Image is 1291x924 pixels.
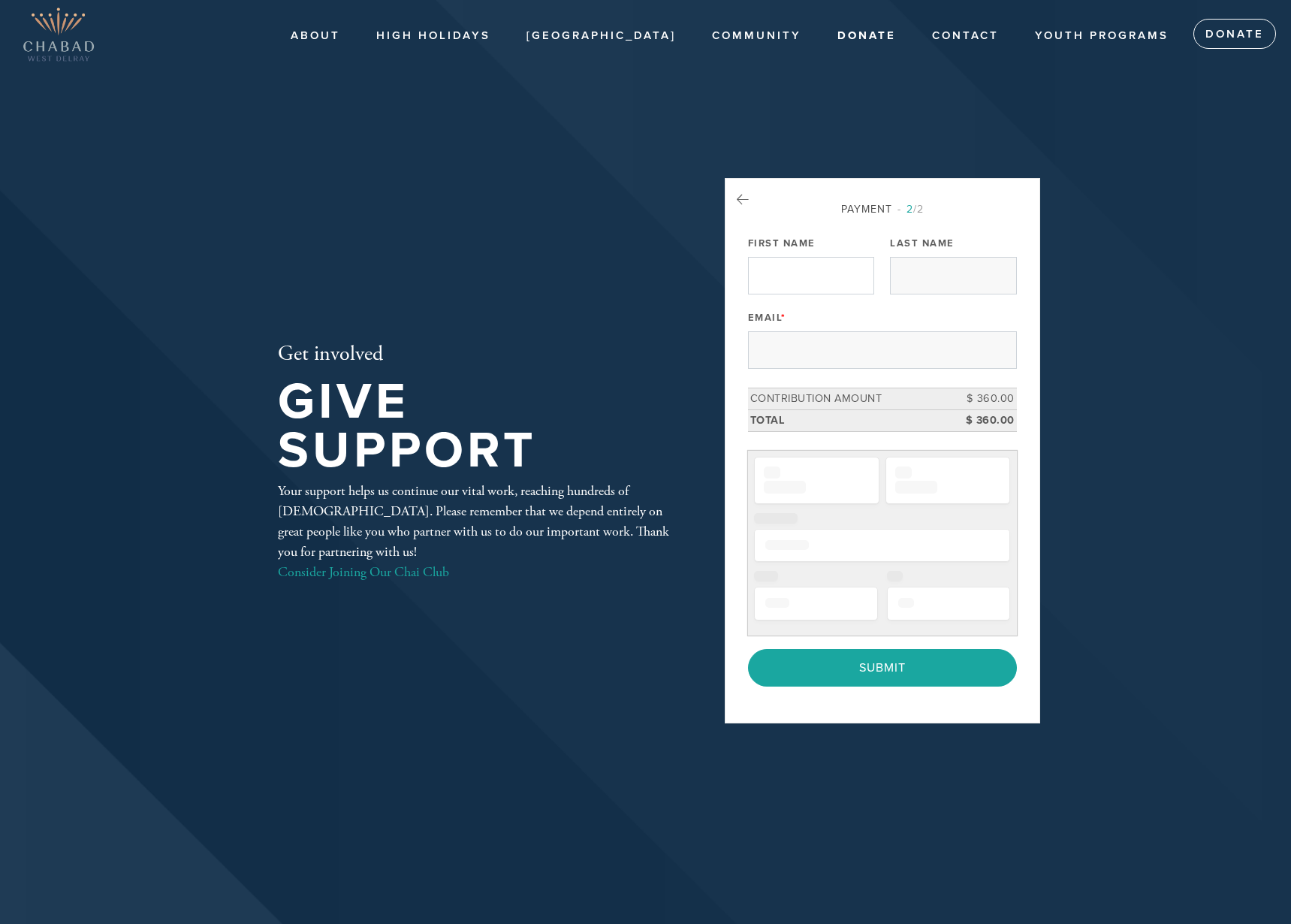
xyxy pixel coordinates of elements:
span: This field is required. [781,312,786,324]
td: $ 360.00 [949,410,1017,432]
span: 2 [906,203,913,216]
a: Donate [1193,19,1276,49]
label: First Name [748,237,816,250]
a: Contact [921,22,1010,50]
a: About [279,22,351,50]
a: Donate [826,22,907,50]
input: Submit [748,649,1017,687]
img: Copy%20of%20West_Delray_Logo.png [23,8,95,62]
label: Email [748,311,786,325]
td: Total [748,410,949,432]
h2: Get involved [278,342,676,367]
h1: Give Support [278,378,676,475]
div: Your support helps us continue our vital work, reaching hundreds of [DEMOGRAPHIC_DATA]. Please re... [278,481,676,582]
a: High Holidays [365,22,502,50]
a: [GEOGRAPHIC_DATA] [515,22,687,50]
a: Youth Programs [1024,22,1180,50]
span: /2 [897,203,924,216]
a: Consider Joining Our Chai Club [278,563,449,581]
div: Payment [748,201,1017,217]
td: Contribution Amount [748,388,949,410]
a: Community [701,22,813,50]
label: Last Name [890,237,955,250]
td: $ 360.00 [949,388,1017,410]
